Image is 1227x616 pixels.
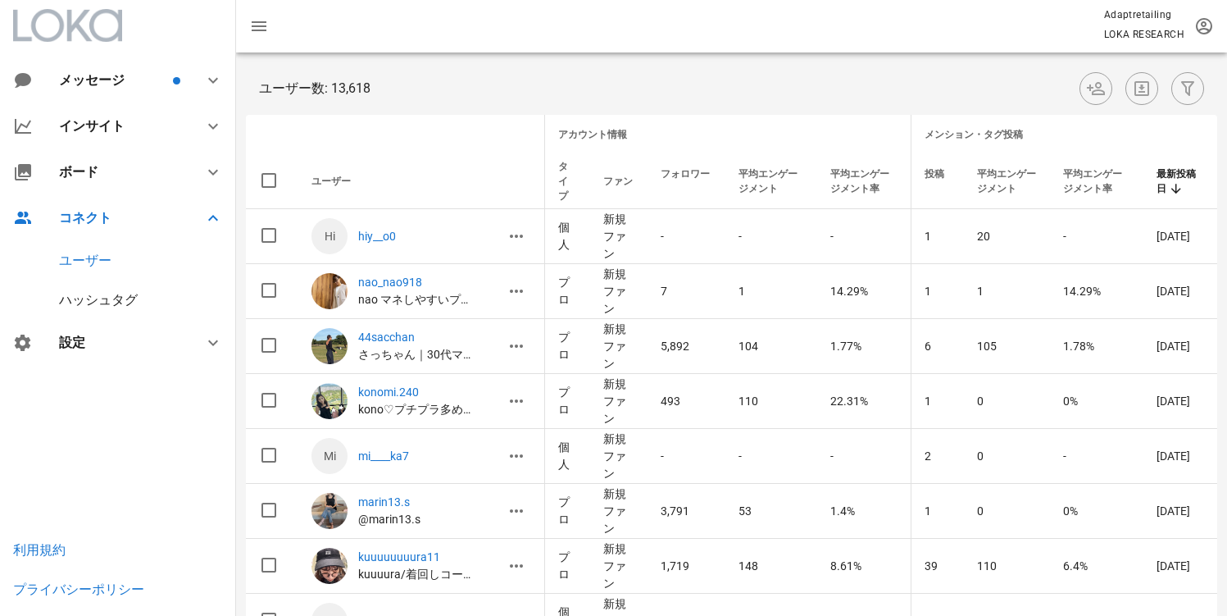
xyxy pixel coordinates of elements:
[911,209,965,264] td: 1
[603,322,626,370] span: 新規ファン
[725,429,816,484] td: -
[725,209,816,264] td: -
[358,329,475,346] a: 44sacchan
[13,582,144,597] div: プライバシーポリシー
[648,209,726,264] td: -
[358,511,475,528] p: @marin13.s
[648,319,726,374] td: 5,892
[964,429,1050,484] td: 0
[311,383,348,419] img: konomi.240
[925,168,944,180] span: 投稿
[661,168,710,180] span: フォロワー
[817,264,911,319] td: 14.29%
[358,291,475,308] p: nao マネしやすいプチプラコーデ♡
[558,440,570,471] span: 個人
[558,550,570,581] span: プロ
[1104,26,1184,43] p: LOKA RESEARCH
[358,494,475,511] a: marin13.s
[911,115,1218,154] th: メンション・タグ投稿
[1050,374,1143,429] td: 0%
[558,276,570,306] span: プロ
[817,374,911,429] td: 22.31%
[603,432,626,480] span: 新規ファン
[1143,539,1217,594] td: [DATE]
[558,386,570,416] span: プロ
[358,346,475,363] p: さっちゃん｜30代ママライフ
[648,484,726,539] td: 3,791
[725,539,816,594] td: 148
[911,484,965,539] td: 1
[1050,209,1143,264] td: -
[358,228,475,245] a: hiy__o0
[911,374,965,429] td: 1
[59,210,184,226] div: コネクト
[1050,319,1143,374] td: 1.78%
[830,168,889,194] span: 平均エンゲージメント率
[311,273,348,309] img: nao_nao918
[1143,264,1217,319] td: [DATE]
[648,374,726,429] td: 493
[911,539,965,594] td: 39
[725,484,816,539] td: 53
[59,72,170,88] div: メッセージ
[964,374,1050,429] td: 0
[1143,484,1217,539] td: [DATE]
[1050,429,1143,484] td: -
[358,401,475,418] p: kono♡プチプラ多め低身長ママのコーデ記録
[59,118,184,134] div: インサイト
[964,539,1050,594] td: 110
[964,319,1050,374] td: 105
[1143,209,1217,264] td: [DATE]
[1157,168,1196,194] span: 最新投稿日
[311,218,348,254] a: Hi
[311,493,348,529] img: marin13.s
[1063,168,1122,194] span: 平均エンゲージメント率
[1143,429,1217,484] td: [DATE]
[817,429,911,484] td: -
[59,253,111,268] a: ユーザー
[558,331,570,361] span: プロ
[603,377,626,425] span: 新規ファン
[817,319,911,374] td: 1.77%
[911,429,965,484] td: 2
[817,484,911,539] td: 1.4%
[358,274,475,291] p: nao_nao918
[311,438,348,474] a: Mi
[358,384,475,401] a: konomi.240
[558,495,570,526] span: プロ
[59,164,184,180] div: ボード
[1050,539,1143,594] td: 6.4%
[964,484,1050,539] td: 0
[13,542,66,558] a: 利用規約
[603,267,626,315] span: 新規ファン
[648,264,726,319] td: 7
[648,429,726,484] td: -
[1104,7,1184,23] p: Adaptretailing
[1143,319,1217,374] td: [DATE]
[59,292,138,308] a: ハッシュタグ
[964,209,1050,264] td: 20
[358,549,475,566] a: kuuuuuuuura11
[558,161,568,202] span: タイプ
[911,319,965,374] td: 6
[911,264,965,319] td: 1
[1143,374,1217,429] td: [DATE]
[725,319,816,374] td: 104
[1050,484,1143,539] td: 0%
[964,264,1050,319] td: 1
[603,542,626,590] span: 新規ファン
[817,539,911,594] td: 8.61%
[725,264,816,319] td: 1
[358,448,475,465] p: mi____ka7
[311,176,351,187] span: ユーザー
[817,209,911,264] td: -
